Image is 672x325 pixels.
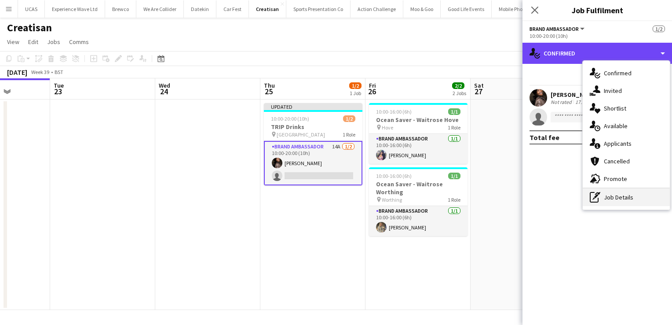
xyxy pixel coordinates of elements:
[453,90,466,96] div: 2 Jobs
[492,0,598,18] button: Mobile Photo Booth [GEOGRAPHIC_DATA]
[604,140,632,148] span: Applicants
[452,82,464,89] span: 2/2
[382,124,393,131] span: Hove
[286,0,351,18] button: Sports Presentation Co
[448,196,460,203] span: 1 Role
[604,122,628,130] span: Available
[52,86,64,96] span: 23
[583,188,670,206] div: Job Details
[573,99,593,105] div: 17.3km
[551,99,573,105] div: Not rated
[522,4,672,16] h3: Job Fulfilment
[369,103,467,164] app-job-card: 10:00-16:00 (6h)1/1Ocean Saver - Waitrose Hove Hove1 RoleBrand Ambassador1/110:00-16:00 (6h)[PERS...
[376,108,412,115] span: 10:00-16:00 (6h)
[54,81,64,89] span: Tue
[448,108,460,115] span: 1/1
[55,69,63,75] div: BST
[474,81,484,89] span: Sat
[653,26,665,32] span: 1/2
[28,38,38,46] span: Edit
[448,173,460,179] span: 1/1
[277,131,325,138] span: [GEOGRAPHIC_DATA]
[157,86,170,96] span: 24
[604,104,626,112] span: Shortlist
[216,0,249,18] button: Car Fest
[604,69,632,77] span: Confirmed
[343,115,355,122] span: 1/2
[369,134,467,164] app-card-role: Brand Ambassador1/110:00-16:00 (6h)[PERSON_NAME]
[105,0,136,18] button: Brewco
[18,0,45,18] button: UCAS
[263,86,275,96] span: 25
[343,131,355,138] span: 1 Role
[369,206,467,236] app-card-role: Brand Ambassador1/110:00-16:00 (6h)[PERSON_NAME]
[7,21,52,34] h1: Creatisan
[369,116,467,124] h3: Ocean Saver - Waitrose Hove
[530,33,665,39] div: 10:00-20:00 (10h)
[264,103,362,110] div: Updated
[369,81,376,89] span: Fri
[136,0,184,18] button: We Are Collider
[604,157,630,165] span: Cancelled
[551,91,597,99] div: [PERSON_NAME]
[271,115,309,122] span: 10:00-20:00 (10h)
[448,124,460,131] span: 1 Role
[350,90,361,96] div: 1 Job
[530,26,579,32] span: Brand Ambassador
[530,26,586,32] button: Brand Ambassador
[368,86,376,96] span: 26
[7,68,27,77] div: [DATE]
[159,81,170,89] span: Wed
[369,180,467,196] h3: Ocean Saver - Waitrose Worthing
[351,0,403,18] button: Action Challenge
[264,141,362,185] app-card-role: Brand Ambassador14A1/210:00-20:00 (10h)[PERSON_NAME]
[249,0,286,18] button: Creatisan
[29,69,51,75] span: Week 39
[4,36,23,48] a: View
[66,36,92,48] a: Comms
[264,103,362,185] app-job-card: Updated10:00-20:00 (10h)1/2TRIP Drinks [GEOGRAPHIC_DATA]1 RoleBrand Ambassador14A1/210:00-20:00 (...
[403,0,441,18] button: Moo & Goo
[349,82,362,89] span: 1/2
[44,36,64,48] a: Jobs
[184,0,216,18] button: Datekin
[264,123,362,131] h3: TRIP Drinks
[473,86,484,96] span: 27
[25,36,42,48] a: Edit
[522,43,672,64] div: Confirmed
[69,38,89,46] span: Comms
[382,196,402,203] span: Worthing
[264,81,275,89] span: Thu
[47,38,60,46] span: Jobs
[441,0,492,18] button: Good Life Events
[604,175,627,183] span: Promote
[45,0,105,18] button: Experience Wave Ltd
[530,133,559,142] div: Total fee
[7,38,19,46] span: View
[376,173,412,179] span: 10:00-16:00 (6h)
[369,167,467,236] app-job-card: 10:00-16:00 (6h)1/1Ocean Saver - Waitrose Worthing Worthing1 RoleBrand Ambassador1/110:00-16:00 (...
[604,87,622,95] span: Invited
